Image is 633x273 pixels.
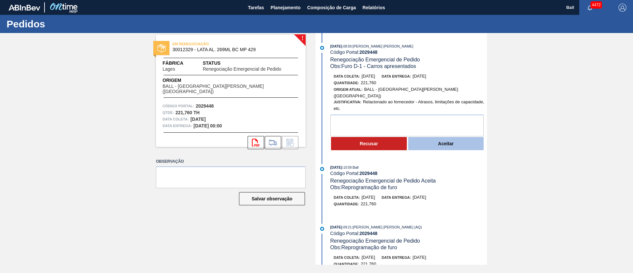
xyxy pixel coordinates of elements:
[330,63,416,69] span: Obs: Furo D-1 - Carros apresentados
[334,74,360,78] span: Data coleta:
[163,60,196,67] span: Fábrica
[203,67,281,72] span: Renegociação Emergencial de Pedido
[163,116,189,122] span: Data coleta:
[362,195,375,200] span: [DATE]
[157,44,166,52] img: status
[330,238,420,244] span: Renegociação Emergencial de Pedido
[413,74,426,79] span: [DATE]
[239,192,305,205] button: Salvar observação
[359,50,377,55] strong: 2029448
[351,44,413,48] span: : [PERSON_NAME] [PERSON_NAME]
[361,201,376,206] span: 221,760
[175,110,199,115] strong: 221,760 TH
[361,261,376,266] span: 221,760
[579,3,600,12] button: Notificações
[334,195,360,199] span: Data coleta:
[362,74,375,79] span: [DATE]
[320,227,324,231] img: atual
[362,255,375,260] span: [DATE]
[330,44,342,48] span: [DATE]
[382,74,411,78] span: Data entrega:
[382,195,411,199] span: Data entrega:
[359,171,377,176] strong: 2029448
[191,117,206,122] strong: [DATE]
[156,157,306,166] label: Observação
[361,80,376,85] span: 221,760
[320,46,324,50] img: atual
[413,255,426,260] span: [DATE]
[382,256,411,259] span: Data entrega:
[330,178,436,184] span: Renegociação Emergencial de Pedido Aceita
[330,231,487,236] div: Código Portal:
[248,4,264,12] span: Tarefas
[163,67,175,72] span: Lages
[163,84,299,94] span: BALL - [GEOGRAPHIC_DATA][PERSON_NAME] ([GEOGRAPHIC_DATA])
[265,136,281,149] div: Ir para Composição de Carga
[413,195,426,200] span: [DATE]
[330,225,342,229] span: [DATE]
[163,109,174,116] span: Qtde :
[618,4,626,12] img: Logout
[408,137,484,150] button: Aceitar
[334,81,359,85] span: Quantidade :
[172,47,292,52] span: 30012329 - LATA AL. 269ML BC MP 429
[334,256,360,259] span: Data coleta:
[330,171,487,176] div: Código Portal:
[163,122,192,129] span: Data entrega:
[334,262,359,266] span: Quantidade :
[9,5,40,11] img: TNhmsLtSVTkK8tSr43FrP2fwEKptu5GPRR3wAAAABJRU5ErkJggg==
[351,225,422,229] span: : [PERSON_NAME] [PERSON_NAME] (AQ)
[330,245,397,250] span: Obs: Reprogramação de furo
[163,103,194,109] span: Código Portal:
[351,165,358,169] span: : Ball
[248,136,264,149] div: Abrir arquivo PDF
[334,202,359,206] span: Quantidade :
[331,137,407,150] button: Recusar
[196,103,214,109] strong: 2029448
[203,60,299,67] span: Status
[330,57,420,62] span: Renegociação Emergencial de Pedido
[334,99,484,111] span: Relacionado ao fornecedor - Atrasos, limitações de capacidade, etc.
[363,4,385,12] span: Relatórios
[7,20,124,28] h1: Pedidos
[194,123,222,128] strong: [DATE] 00:00
[172,41,265,47] span: EM RENEGOCIAÇÃO
[334,87,458,98] span: BALL - [GEOGRAPHIC_DATA][PERSON_NAME] ([GEOGRAPHIC_DATA])
[334,87,362,91] span: Origem Atual:
[359,231,377,236] strong: 2029448
[590,1,602,9] span: 4472
[334,100,361,104] span: Justificativa:
[282,136,298,149] div: Informar alteração no pedido
[330,50,487,55] div: Código Portal:
[271,4,301,12] span: Planejamento
[163,77,299,84] span: Origem
[330,185,397,190] span: Obs: Reprogramação de furo
[330,165,342,169] span: [DATE]
[320,167,324,171] img: atual
[342,166,351,169] span: - 10:59
[342,225,351,229] span: - 09:21
[342,45,351,48] span: - 08:59
[307,4,356,12] span: Composição de Carga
